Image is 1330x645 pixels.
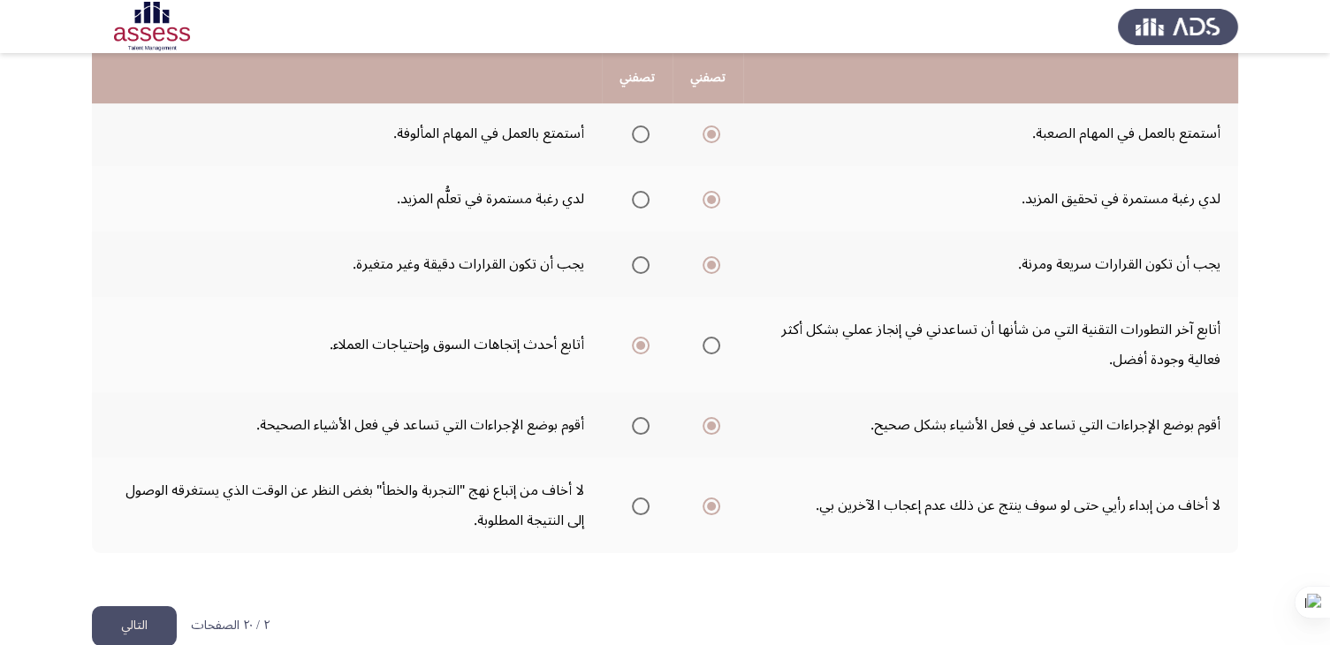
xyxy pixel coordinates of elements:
mat-radio-group: Select an option [625,249,650,279]
td: أقوم بوضع الإجراءات التي تساعد في فعل الأشياء الصحيحة. [92,392,602,458]
mat-radio-group: Select an option [695,410,720,440]
td: يجب أن تكون القرارات دقيقة وغير متغيرة. [92,231,602,297]
mat-radio-group: Select an option [625,490,650,520]
td: لا أخاف من إبداء رأيي حتى لو سوف ينتج عن ذلك عدم إعجاب الآخرين بي. [743,458,1238,553]
mat-radio-group: Select an option [695,490,720,520]
td: أستمتع بالعمل في المهام المألوفة. [92,101,602,166]
td: لا أخاف من إتباع نهج "التجربة والخطأ" بغض النظر عن الوقت الذي يستغرقه الوصول إلى النتيجة المطلوبة. [92,458,602,553]
img: Assess Talent Management logo [1118,2,1238,51]
td: أقوم بوضع الإجراءات التي تساعد في فعل الأشياء بشكل صحيح. [743,392,1238,458]
th: تصفني [602,53,673,103]
mat-radio-group: Select an option [625,330,650,360]
mat-radio-group: Select an option [695,118,720,148]
mat-radio-group: Select an option [695,330,720,360]
mat-radio-group: Select an option [625,410,650,440]
th: تصفني [673,53,743,103]
mat-radio-group: Select an option [625,118,650,148]
mat-radio-group: Select an option [625,184,650,214]
td: أتابع أحدث إتجاهات السوق وإحتياجات العملاء. [92,297,602,392]
mat-radio-group: Select an option [695,184,720,214]
mat-radio-group: Select an option [695,249,720,279]
td: لدي رغبة مستمرة في تحقيق المزيد. [743,166,1238,231]
td: أستمتع بالعمل في المهام الصعبة. [743,101,1238,166]
td: لدي رغبة مستمرة في تعلُّم المزيد. [92,166,602,231]
td: يجب أن تكون القرارات سريعة ومرنة. [743,231,1238,297]
p: ٢ / ٢٠ الصفحات [191,618,270,634]
img: Assessment logo of Potentiality Assessment [92,2,212,51]
td: أتابع آخر التطورات التقنية التي من شأنها أن تساعدني في إنجاز عملي بشكل أكثر فعالية وجودة أفضل. [743,297,1238,392]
